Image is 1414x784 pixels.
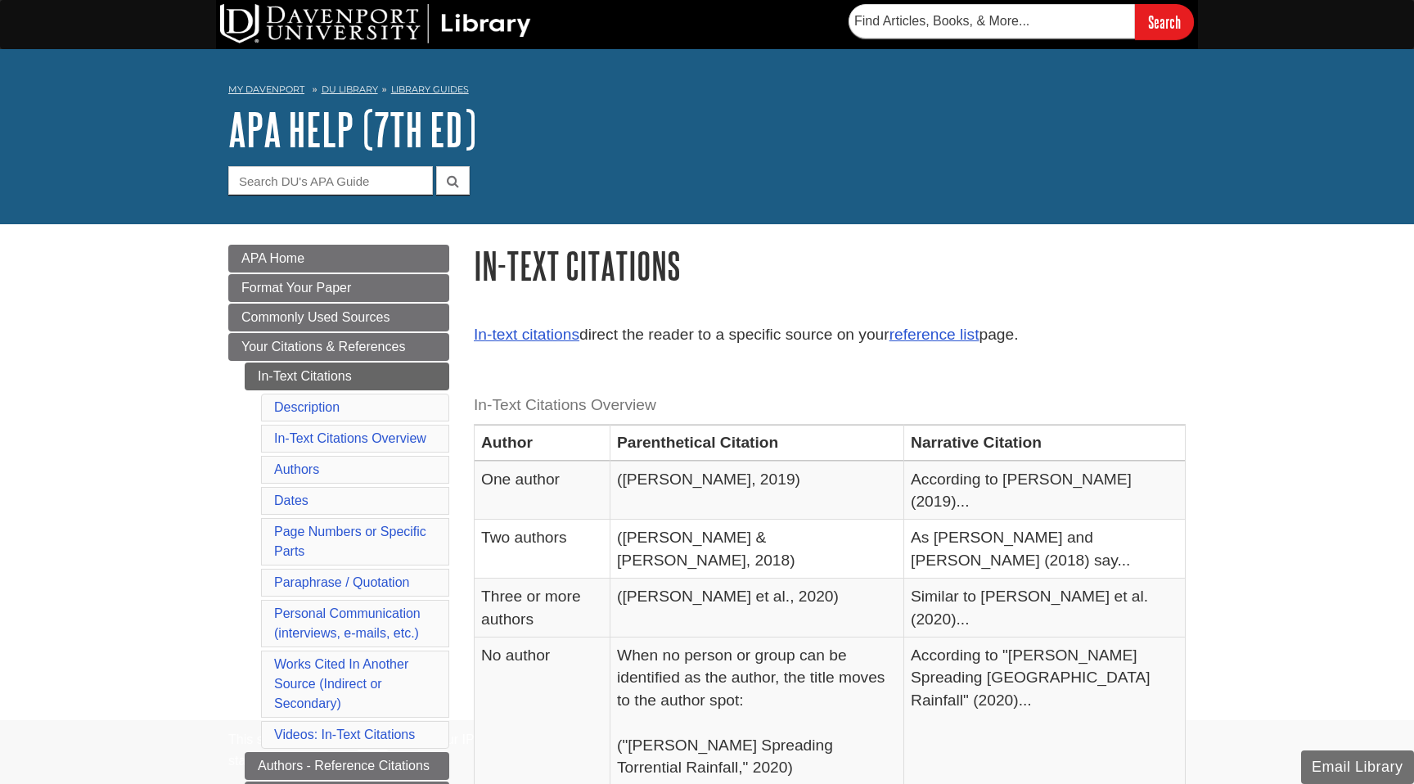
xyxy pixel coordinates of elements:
[245,752,449,780] a: Authors - Reference Citations
[474,387,1186,424] caption: In-Text Citations Overview
[475,579,610,638] td: Three or more authors
[474,326,579,343] a: In-text citations
[904,425,1186,461] th: Narrative Citation
[904,461,1186,520] td: According to [PERSON_NAME] (2019)...
[475,461,610,520] td: One author
[610,579,904,638] td: ([PERSON_NAME] et al., 2020)
[228,245,449,273] a: APA Home
[274,606,421,640] a: Personal Communication(interviews, e-mails, etc.)
[228,166,433,195] input: Search DU's APA Guide
[228,83,304,97] a: My Davenport
[610,461,904,520] td: ([PERSON_NAME], 2019)
[241,310,390,324] span: Commonly Used Sources
[274,400,340,414] a: Description
[228,274,449,302] a: Format Your Paper
[245,363,449,390] a: In-Text Citations
[228,79,1186,105] nav: breadcrumb
[1135,4,1194,39] input: Search
[475,520,610,579] td: Two authors
[274,525,426,558] a: Page Numbers or Specific Parts
[849,4,1194,39] form: Searches DU Library's articles, books, and more
[241,281,351,295] span: Format Your Paper
[274,431,426,445] a: In-Text Citations Overview
[274,657,408,710] a: Works Cited In Another Source (Indirect or Secondary)
[228,333,449,361] a: Your Citations & References
[274,575,409,589] a: Paraphrase / Quotation
[241,251,304,265] span: APA Home
[241,340,405,354] span: Your Citations & References
[904,579,1186,638] td: Similar to [PERSON_NAME] et al. (2020)...
[889,326,979,343] a: reference list
[1301,750,1414,784] button: Email Library
[474,245,1186,286] h1: In-Text Citations
[228,104,476,155] a: APA Help (7th Ed)
[475,425,610,461] th: Author
[228,304,449,331] a: Commonly Used Sources
[904,520,1186,579] td: As [PERSON_NAME] and [PERSON_NAME] (2018) say...
[474,323,1186,347] p: direct the reader to a specific source on your page.
[610,520,904,579] td: ([PERSON_NAME] & [PERSON_NAME], 2018)
[610,425,904,461] th: Parenthetical Citation
[849,4,1135,38] input: Find Articles, Books, & More...
[274,493,308,507] a: Dates
[274,728,415,741] a: Videos: In-Text Citations
[391,83,469,95] a: Library Guides
[220,4,531,43] img: DU Library
[322,83,378,95] a: DU Library
[274,462,319,476] a: Authors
